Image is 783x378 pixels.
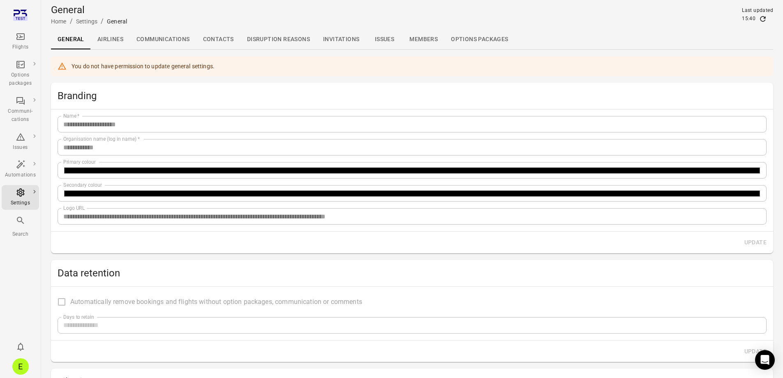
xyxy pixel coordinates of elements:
[63,158,96,165] label: Primary colour
[240,30,316,49] a: Disruption reasons
[5,230,36,239] div: Search
[444,30,515,49] a: Options packages
[58,267,767,280] h2: Data retention
[58,89,767,102] h2: Branding
[51,18,67,25] a: Home
[101,16,104,26] li: /
[5,107,36,124] div: Communi-cations
[51,3,127,16] h1: General
[63,112,80,119] label: Name
[316,30,366,49] a: Invitations
[72,59,215,74] div: You do not have permission to update general settings.
[2,29,39,54] a: Flights
[12,339,29,355] button: Notifications
[755,350,775,370] div: Open Intercom Messenger
[12,358,29,375] div: E
[51,30,773,49] div: Local navigation
[130,30,196,49] a: Communications
[63,135,140,142] label: Organisation name (log in name)
[5,71,36,88] div: Options packages
[76,18,97,25] a: Settings
[742,7,773,15] div: Last updated
[5,43,36,51] div: Flights
[759,15,767,23] button: Refresh data
[196,30,240,49] a: Contacts
[366,30,403,49] a: Issues
[5,171,36,179] div: Automations
[51,30,91,49] a: General
[51,16,127,26] nav: Breadcrumbs
[107,17,127,26] div: General
[2,93,39,126] a: Communi-cations
[2,213,39,241] button: Search
[70,297,362,307] span: Automatically remove bookings and flights without option packages, communication or comments
[70,16,73,26] li: /
[5,144,36,152] div: Issues
[91,30,130,49] a: Airlines
[2,130,39,154] a: Issues
[63,313,94,320] label: Days to retain
[742,15,755,23] div: 15:40
[2,57,39,90] a: Options packages
[403,30,444,49] a: Members
[2,185,39,210] a: Settings
[5,199,36,207] div: Settings
[2,157,39,182] a: Automations
[9,355,32,378] button: Ekta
